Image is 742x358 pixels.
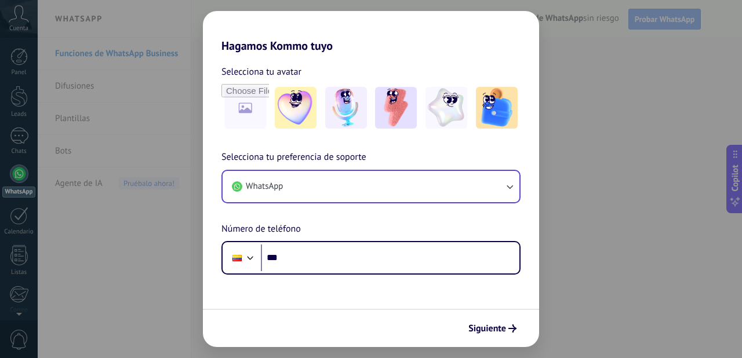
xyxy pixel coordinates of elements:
span: Selecciona tu avatar [221,64,301,79]
img: -1.jpeg [275,87,317,129]
span: Número de teléfono [221,222,301,237]
img: -3.jpeg [375,87,417,129]
span: Selecciona tu preferencia de soporte [221,150,366,165]
h2: Hagamos Kommo tuyo [203,11,539,53]
img: -5.jpeg [476,87,518,129]
button: WhatsApp [223,171,519,202]
span: Siguiente [468,324,506,333]
button: Siguiente [463,319,522,338]
img: -4.jpeg [425,87,467,129]
span: WhatsApp [246,181,283,192]
div: Colombia: + 57 [226,246,248,270]
img: -2.jpeg [325,87,367,129]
